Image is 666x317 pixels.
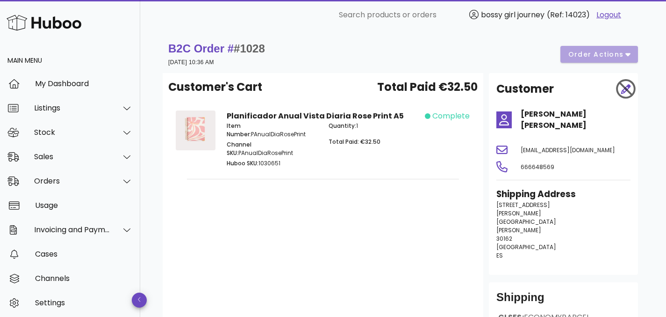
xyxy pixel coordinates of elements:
[168,59,214,66] small: [DATE] 10:36 AM
[481,9,544,20] span: bossy girl journey
[168,42,265,55] strong: B2C Order #
[34,152,110,161] div: Sales
[110,55,149,61] div: Palabras clave
[35,274,133,283] div: Channels
[24,24,105,32] div: Dominio: [DOMAIN_NAME]
[496,235,512,243] span: 30162
[34,225,110,234] div: Invoicing and Payments
[34,103,110,112] div: Listings
[496,201,550,209] span: [STREET_ADDRESS]
[34,128,110,137] div: Stock
[35,250,133,258] div: Cases
[547,9,590,20] span: (Ref: 14023)
[329,122,419,130] p: 1
[496,251,503,259] span: ES
[496,290,630,312] div: Shipping
[234,42,265,55] span: #1028
[168,79,262,96] span: Customer's Cart
[227,122,317,139] p: PAnualDiaRosePrint
[15,15,22,22] img: logo_orange.svg
[15,24,22,32] img: website_grey.svg
[227,159,317,168] p: 1030651
[35,201,133,210] div: Usage
[496,188,630,201] h3: Shipping Address
[227,140,251,157] span: Channel SKU:
[521,163,554,171] span: 666648569
[7,13,81,33] img: Huboo Logo
[432,111,470,122] span: complete
[496,81,554,97] h2: Customer
[496,226,541,234] span: [PERSON_NAME]
[227,111,404,121] strong: Planificador Anual Vista Diaria Rose Print A5
[521,146,615,154] span: [EMAIL_ADDRESS][DOMAIN_NAME]
[227,122,251,138] span: Item Number:
[26,15,46,22] div: v 4.0.25
[100,54,107,62] img: tab_keywords_by_traffic_grey.svg
[35,298,133,307] div: Settings
[49,55,72,61] div: Dominio
[496,218,556,226] span: [GEOGRAPHIC_DATA]
[521,109,630,131] h4: [PERSON_NAME] [PERSON_NAME]
[496,209,541,217] span: [PERSON_NAME]
[39,54,46,62] img: tab_domain_overview_orange.svg
[227,140,317,157] p: PAnualDiaRosePrint
[176,111,215,150] img: Product Image
[496,243,556,251] span: [GEOGRAPHIC_DATA]
[377,79,478,96] span: Total Paid €32.50
[227,159,258,167] span: Huboo SKU:
[329,122,356,130] span: Quantity:
[34,177,110,185] div: Orders
[35,79,133,88] div: My Dashboard
[329,138,380,146] span: Total Paid: €32.50
[596,9,621,21] a: Logout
